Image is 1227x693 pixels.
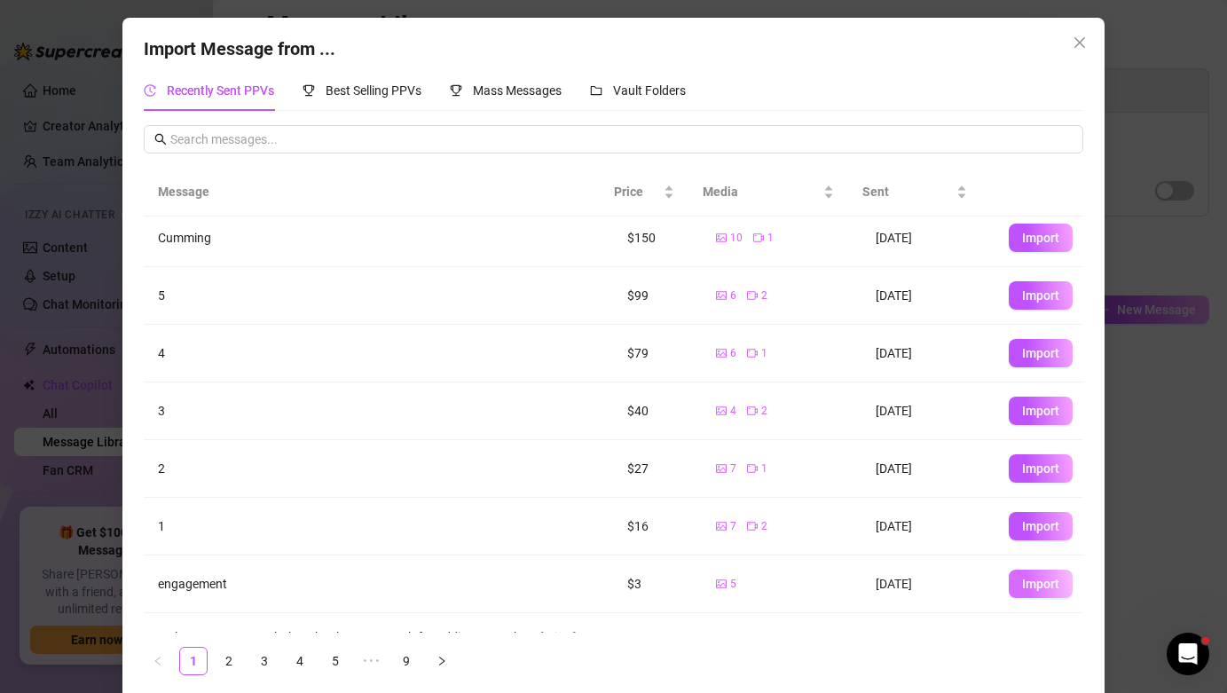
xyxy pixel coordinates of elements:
[450,84,462,97] span: trophy
[167,83,274,98] span: Recently Sent PPVs
[613,267,702,325] td: $99
[703,182,820,201] span: Media
[216,648,242,674] a: 2
[716,521,727,532] span: picture
[158,228,598,248] div: Cumming
[747,290,758,301] span: video-camera
[861,440,995,498] td: [DATE]
[747,463,758,474] span: video-camera
[861,555,995,613] td: [DATE]
[1009,570,1073,598] button: Import
[357,647,385,675] li: Next 5 Pages
[862,182,953,201] span: Sent
[861,209,995,267] td: [DATE]
[613,498,702,555] td: $16
[286,647,314,675] li: 4
[215,647,243,675] li: 2
[158,343,598,363] div: 4
[144,647,172,675] li: Previous Page
[716,348,727,358] span: picture
[1073,35,1087,50] span: close
[153,656,163,666] span: left
[326,83,421,98] span: Best Selling PPVs
[144,84,156,97] span: history
[761,403,767,420] span: 2
[170,130,1072,149] input: Search messages...
[613,382,702,440] td: $40
[1167,633,1209,675] iframe: Intercom live chat
[761,461,767,477] span: 1
[753,232,764,243] span: video-camera
[321,647,350,675] li: 5
[144,38,335,59] span: Import Message from ...
[1009,281,1073,310] button: Import
[848,168,981,217] th: Sent
[861,267,995,325] td: [DATE]
[473,83,562,98] span: Mass Messages
[158,286,598,305] div: 5
[144,168,599,217] th: Message
[1009,339,1073,367] button: Import
[730,576,736,593] span: 5
[1022,577,1059,591] span: Import
[716,579,727,589] span: picture
[1009,512,1073,540] button: Import
[1022,288,1059,303] span: Import
[287,648,313,674] a: 4
[730,345,736,362] span: 6
[437,656,447,666] span: right
[613,209,702,267] td: $150
[158,627,598,686] div: Welcome to my page babe! Thank you so much for adding me on here ˚ʚ♡ɞ˚ Want to chat and get to kn...
[861,498,995,555] td: [DATE]
[590,84,602,97] span: folder
[251,648,278,674] a: 3
[716,290,727,301] span: picture
[730,287,736,304] span: 6
[716,463,727,474] span: picture
[1009,397,1073,425] button: Import
[614,182,660,201] span: Price
[716,406,727,416] span: picture
[613,325,702,382] td: $79
[761,287,767,304] span: 2
[747,406,758,416] span: video-camera
[303,84,315,97] span: trophy
[158,459,598,478] div: 2
[730,230,743,247] span: 10
[392,647,421,675] li: 9
[179,647,208,675] li: 1
[730,518,736,535] span: 7
[1022,346,1059,360] span: Import
[688,168,848,217] th: Media
[158,516,598,536] div: 1
[154,133,167,146] span: search
[613,555,702,613] td: $3
[767,230,774,247] span: 1
[761,518,767,535] span: 2
[1009,454,1073,483] button: Import
[1066,28,1094,57] button: Close
[861,382,995,440] td: [DATE]
[861,325,995,382] td: [DATE]
[428,647,456,675] button: right
[1009,224,1073,252] button: Import
[1066,35,1094,50] span: Close
[158,401,598,421] div: 3
[1022,519,1059,533] span: Import
[600,168,688,217] th: Price
[1022,461,1059,476] span: Import
[716,232,727,243] span: picture
[761,345,767,362] span: 1
[180,648,207,674] a: 1
[322,648,349,674] a: 5
[158,574,598,594] div: engagement
[144,647,172,675] button: left
[613,83,686,98] span: Vault Folders
[1022,404,1059,418] span: Import
[613,440,702,498] td: $27
[747,348,758,358] span: video-camera
[357,647,385,675] span: •••
[428,647,456,675] li: Next Page
[1022,231,1059,245] span: Import
[730,403,736,420] span: 4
